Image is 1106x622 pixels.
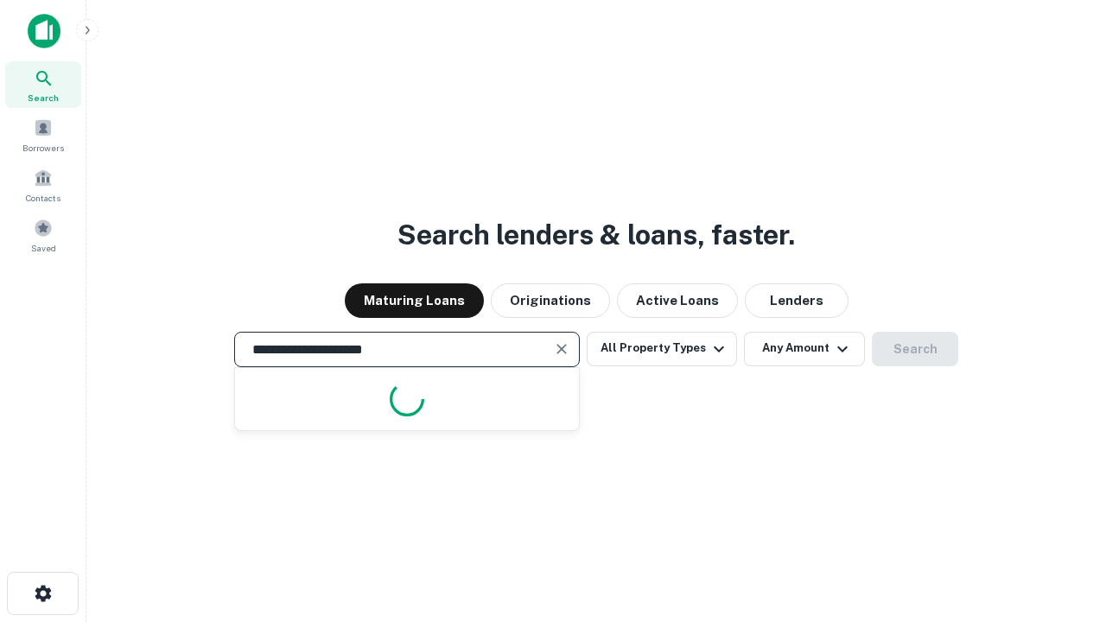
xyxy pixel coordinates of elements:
[5,61,81,108] a: Search
[28,91,59,105] span: Search
[22,141,64,155] span: Borrowers
[28,14,60,48] img: capitalize-icon.png
[550,337,574,361] button: Clear
[345,283,484,318] button: Maturing Loans
[397,214,795,256] h3: Search lenders & loans, faster.
[1020,484,1106,567] iframe: Chat Widget
[745,283,849,318] button: Lenders
[587,332,737,366] button: All Property Types
[617,283,738,318] button: Active Loans
[5,162,81,208] a: Contacts
[744,332,865,366] button: Any Amount
[26,191,60,205] span: Contacts
[31,241,56,255] span: Saved
[491,283,610,318] button: Originations
[5,212,81,258] a: Saved
[5,111,81,158] a: Borrowers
